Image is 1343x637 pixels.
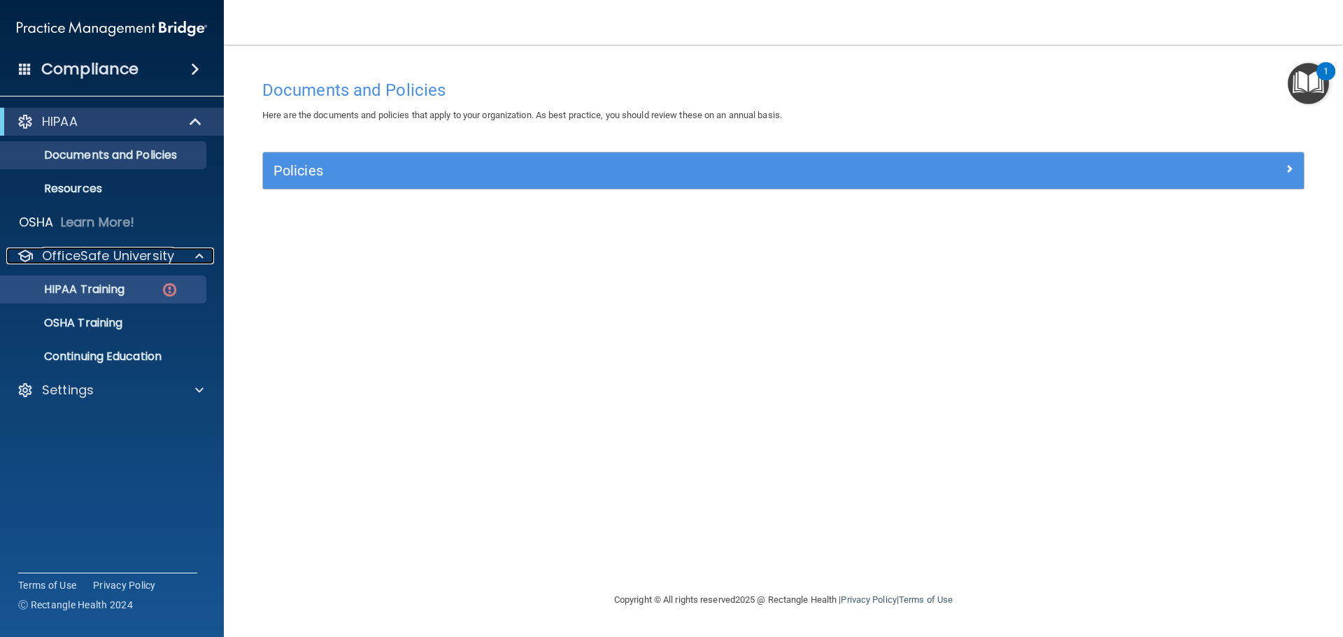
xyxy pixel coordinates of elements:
[1101,538,1326,594] iframe: Drift Widget Chat Controller
[1323,71,1328,90] div: 1
[262,110,782,120] span: Here are the documents and policies that apply to your organization. As best practice, you should...
[9,316,122,330] p: OSHA Training
[841,594,896,605] a: Privacy Policy
[93,578,156,592] a: Privacy Policy
[528,578,1039,622] div: Copyright © All rights reserved 2025 @ Rectangle Health | |
[17,15,207,43] img: PMB logo
[9,350,200,364] p: Continuing Education
[17,248,204,264] a: OfficeSafe University
[899,594,953,605] a: Terms of Use
[9,148,200,162] p: Documents and Policies
[262,81,1305,99] h4: Documents and Policies
[18,598,133,612] span: Ⓒ Rectangle Health 2024
[9,282,125,296] p: HIPAA Training
[19,214,54,231] p: OSHA
[42,113,78,130] p: HIPAA
[18,578,76,592] a: Terms of Use
[61,214,135,231] p: Learn More!
[161,281,178,299] img: danger-circle.6113f641.png
[1288,63,1329,104] button: Open Resource Center, 1 new notification
[273,163,1033,178] h5: Policies
[42,382,94,399] p: Settings
[17,382,204,399] a: Settings
[42,248,174,264] p: OfficeSafe University
[9,182,200,196] p: Resources
[273,159,1293,182] a: Policies
[41,59,138,79] h4: Compliance
[17,113,203,130] a: HIPAA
